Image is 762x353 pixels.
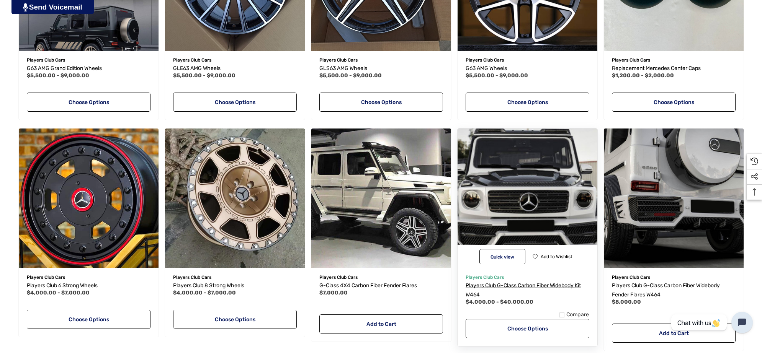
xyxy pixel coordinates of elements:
[319,93,443,112] a: Choose Options
[165,129,305,268] a: Players Club 8 Strong Wheels,Price range from $4,000.00 to $7,000.00
[612,55,736,65] p: Players Club Cars
[173,55,297,65] p: Players Club Cars
[23,3,28,11] img: PjwhLS0gR2VuZXJhdG9yOiBHcmF2aXQuaW8gLS0+PHN2ZyB4bWxucz0iaHR0cDovL3d3dy53My5vcmcvMjAwMC9zdmciIHhtb...
[612,281,736,299] a: Players Club G-Class Carbon Fiber Widebody Fender Flares W464,$8,000.00
[173,282,244,289] span: Players Club 8 Strong Wheels
[751,158,758,165] svg: Recently Viewed
[612,282,720,298] span: Players Club G-Class Carbon Fiber Widebody Fender Flares W464
[19,129,159,268] img: Players Club 6 Strong Monoblock Wheels
[319,55,443,65] p: Players Club Cars
[491,254,514,260] span: Quick view
[173,290,236,296] span: $4,000.00 - $7,000.00
[466,64,589,73] a: G63 AMG Wheels,Price range from $5,500.00 to $9,000.00
[319,281,443,290] a: G-Class 4X4 Carbon Fiber Fender Flares,$7,000.00
[541,254,572,259] span: Add to Wishlist
[466,65,507,72] span: G63 AMG Wheels
[566,311,589,318] span: Compare
[319,290,348,296] span: $7,000.00
[173,72,235,79] span: $5,500.00 - $9,000.00
[612,65,701,72] span: Replacement Mercedes Center Caps
[173,64,297,73] a: GLE63 AMG Wheels,Price range from $5,500.00 to $9,000.00
[27,64,150,73] a: G63 AMG Grand Edition Wheels,Price range from $5,500.00 to $9,000.00
[466,299,533,305] span: $4,000.00 - $40,000.00
[27,310,150,329] a: Choose Options
[19,129,159,268] a: Players Club 6 Strong Wheels,Price range from $4,000.00 to $7,000.00
[173,93,297,112] a: Choose Options
[530,249,575,264] button: Wishlist
[311,129,451,268] a: G-Class 4X4 Carbon Fiber Fender Flares,$7,000.00
[27,282,98,289] span: Players Club 6 Strong Wheels
[173,65,221,72] span: GLE63 AMG Wheels
[466,93,589,112] a: Choose Options
[466,282,581,298] span: Players Club G-Class Carbon Fiber Widebody Kit W464
[612,299,641,305] span: $8,000.00
[319,314,443,333] a: Add to Cart
[27,65,102,72] span: G63 AMG Grand Edition Wheels
[604,129,744,268] img: Players Club G-Class Carbon Fiber Widebody Fender Flares
[466,55,589,65] p: Players Club Cars
[612,93,736,112] a: Choose Options
[747,188,762,196] svg: Top
[466,319,589,338] a: Choose Options
[27,272,150,282] p: Players Club Cars
[612,64,736,73] a: Replacement Mercedes Center Caps,Price range from $1,200.00 to $2,000.00
[319,72,382,79] span: $5,500.00 - $9,000.00
[27,55,150,65] p: Players Club Cars
[27,93,150,112] a: Choose Options
[466,72,528,79] span: $5,500.00 - $9,000.00
[173,272,297,282] p: Players Club Cars
[479,249,525,264] button: Quick View
[604,129,744,268] a: Players Club G-Class Carbon Fiber Widebody Fender Flares W464,$8,000.00
[27,72,89,79] span: $5,500.00 - $9,000.00
[319,64,443,73] a: GLS63 AMG Wheels,Price range from $5,500.00 to $9,000.00
[450,121,604,275] img: Players Club Custom G Wagon Widebody Kit
[165,129,305,268] img: Players Club 8 Strong Monoblock Wheels
[612,72,674,79] span: $1,200.00 - $2,000.00
[27,290,90,296] span: $4,000.00 - $7,000.00
[27,281,150,290] a: Players Club 6 Strong Wheels,Price range from $4,000.00 to $7,000.00
[612,324,736,343] a: Add to Cart
[751,173,758,181] svg: Social Media
[319,282,417,289] span: G-Class 4X4 Carbon Fiber Fender Flares
[466,281,589,299] a: Players Club G-Class Carbon Fiber Widebody Kit W464,Price range from $4,000.00 to $40,000.00
[612,272,736,282] p: Players Club Cars
[173,310,297,329] a: Choose Options
[173,281,297,290] a: Players Club 8 Strong Wheels,Price range from $4,000.00 to $7,000.00
[311,129,451,268] img: 4X4 Carbon Fiber Custom G Wagon Fender Flares
[319,65,367,72] span: GLS63 AMG Wheels
[466,272,589,282] p: Players Club Cars
[319,272,443,282] p: Players Club Cars
[458,129,597,268] a: Players Club G-Class Carbon Fiber Widebody Kit W464,Price range from $4,000.00 to $40,000.00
